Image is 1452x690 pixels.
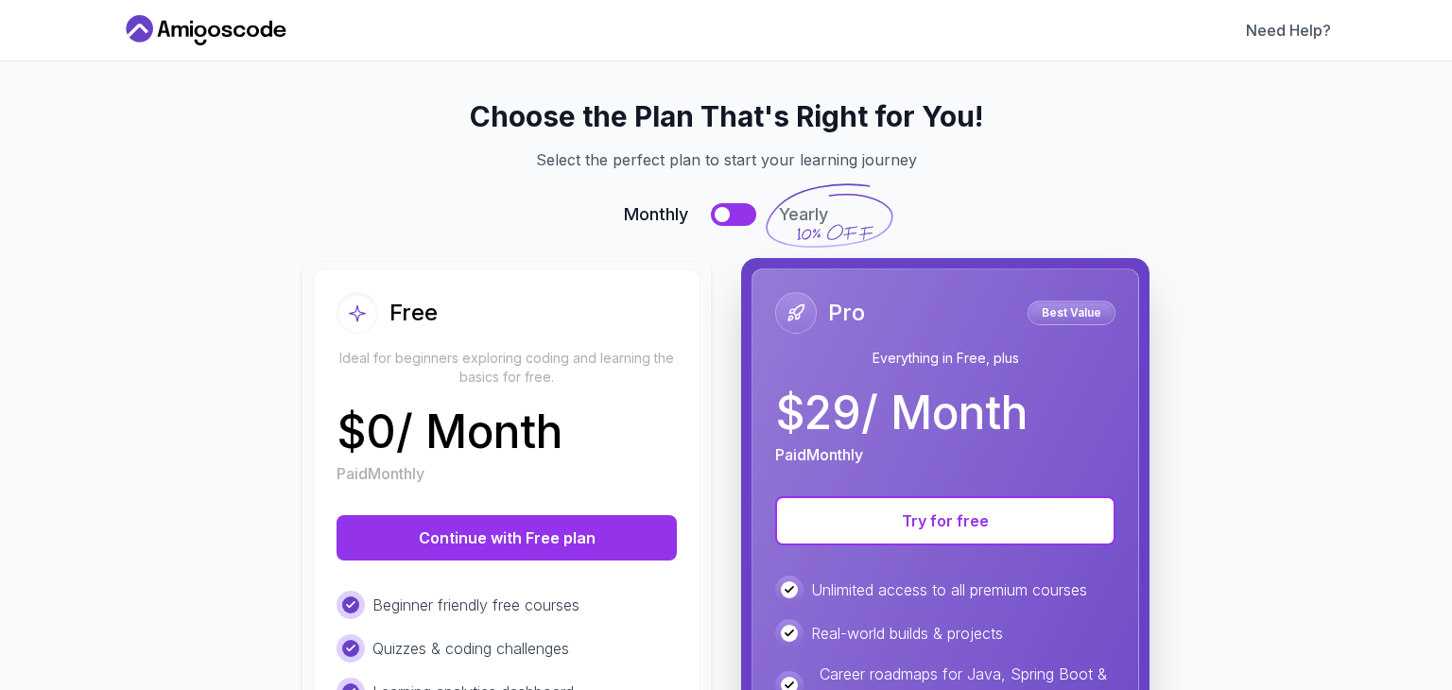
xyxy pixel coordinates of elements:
p: $ 0 / Month [337,409,562,455]
p: Ideal for beginners exploring coding and learning the basics for free. [337,349,677,387]
a: Need Help? [1246,19,1331,42]
h2: Pro [828,298,865,328]
h2: Free [389,298,438,328]
h2: Choose the Plan That's Right for You! [144,99,1308,133]
p: Quizzes & coding challenges [372,637,569,660]
p: Select the perfect plan to start your learning journey [144,148,1308,171]
p: Paid Monthly [775,443,863,466]
p: Best Value [1030,303,1113,322]
p: Real-world builds & projects [811,622,1003,645]
span: Monthly [624,201,688,228]
p: $ 29 / Month [775,390,1028,436]
p: Unlimited access to all premium courses [811,578,1087,601]
p: Everything in Free, plus [775,349,1115,368]
p: Paid Monthly [337,462,424,485]
button: Try for free [775,496,1115,545]
p: Beginner friendly free courses [372,594,579,616]
button: Continue with Free plan [337,515,677,561]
